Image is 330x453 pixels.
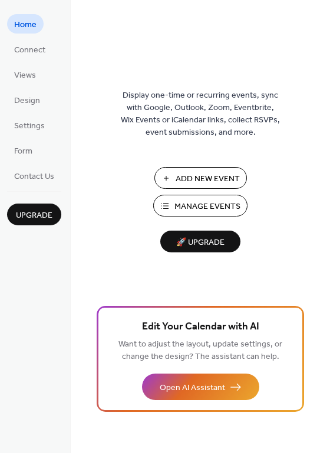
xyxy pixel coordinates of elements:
[7,39,52,59] a: Connect
[7,166,61,185] a: Contact Us
[7,141,39,160] a: Form
[118,337,282,365] span: Want to adjust the layout, update settings, or change the design? The assistant can help.
[7,115,52,135] a: Settings
[14,95,40,107] span: Design
[16,209,52,222] span: Upgrade
[154,167,247,189] button: Add New Event
[14,69,36,82] span: Views
[7,90,47,109] a: Design
[14,145,32,158] span: Form
[153,195,247,216] button: Manage Events
[14,120,45,132] span: Settings
[167,235,233,251] span: 🚀 Upgrade
[160,231,240,252] button: 🚀 Upgrade
[14,171,54,183] span: Contact Us
[7,65,43,84] a: Views
[142,374,259,400] button: Open AI Assistant
[7,204,61,225] button: Upgrade
[160,382,225,394] span: Open AI Assistant
[174,201,240,213] span: Manage Events
[14,44,45,56] span: Connect
[176,173,240,185] span: Add New Event
[7,14,44,34] a: Home
[121,89,280,139] span: Display one-time or recurring events, sync with Google, Outlook, Zoom, Eventbrite, Wix Events or ...
[14,19,37,31] span: Home
[142,319,259,335] span: Edit Your Calendar with AI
